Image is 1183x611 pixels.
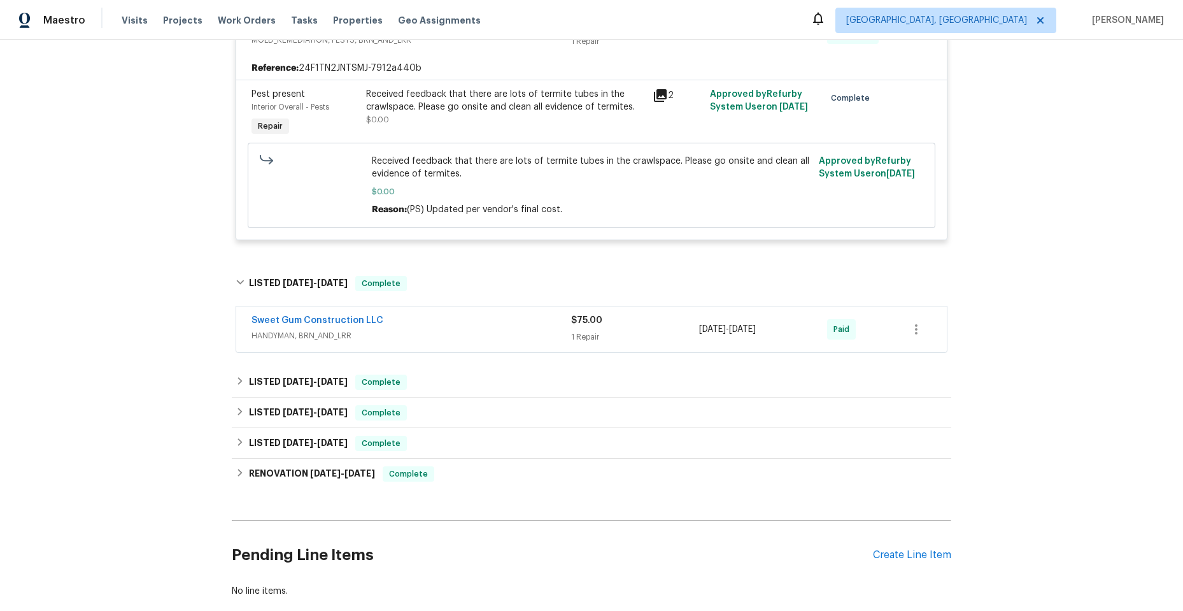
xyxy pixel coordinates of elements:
[232,428,951,459] div: LISTED [DATE]-[DATE]Complete
[407,205,562,214] span: (PS) Updated per vendor's final cost.
[251,329,571,342] span: HANDYMAN, BRN_AND_LRR
[283,408,348,417] span: -
[232,367,951,398] div: LISTED [DATE]-[DATE]Complete
[873,549,951,561] div: Create Line Item
[699,323,756,336] span: -
[283,438,348,447] span: -
[283,278,348,287] span: -
[357,437,406,450] span: Complete
[317,278,348,287] span: [DATE]
[251,316,383,325] a: Sweet Gum Construction LLC
[283,278,313,287] span: [DATE]
[344,469,375,478] span: [DATE]
[699,325,726,334] span: [DATE]
[249,466,375,482] h6: RENOVATION
[317,438,348,447] span: [DATE]
[291,16,318,25] span: Tasks
[251,34,571,47] span: MOLD_REMEDIATION, PESTS, BRN_AND_LRR
[232,526,873,585] h2: Pending Line Items
[372,185,812,198] span: $0.00
[310,469,375,478] span: -
[372,155,812,180] span: Received feedback that there are lots of termite tubes in the crawlspace. Please go onsite and cl...
[283,377,348,386] span: -
[779,103,808,111] span: [DATE]
[1087,14,1164,27] span: [PERSON_NAME]
[253,120,288,133] span: Repair
[218,14,276,27] span: Work Orders
[729,325,756,334] span: [DATE]
[283,377,313,386] span: [DATE]
[710,90,808,111] span: Approved by Refurby System User on
[163,14,202,27] span: Projects
[571,331,699,343] div: 1 Repair
[333,14,383,27] span: Properties
[357,277,406,290] span: Complete
[653,88,702,103] div: 2
[571,35,699,48] div: 1 Repair
[831,92,875,104] span: Complete
[283,438,313,447] span: [DATE]
[357,406,406,419] span: Complete
[317,377,348,386] span: [DATE]
[122,14,148,27] span: Visits
[846,14,1027,27] span: [GEOGRAPHIC_DATA], [GEOGRAPHIC_DATA]
[366,116,389,124] span: $0.00
[571,316,602,325] span: $75.00
[232,398,951,428] div: LISTED [DATE]-[DATE]Complete
[366,88,645,113] div: Received feedback that there are lots of termite tubes in the crawlspace. Please go onsite and cl...
[372,205,407,214] span: Reason:
[251,62,299,75] b: Reference:
[283,408,313,417] span: [DATE]
[249,276,348,291] h6: LISTED
[236,57,947,80] div: 24F1TN2JNTSMJ-7912a440b
[249,405,348,421] h6: LISTED
[886,169,915,178] span: [DATE]
[249,375,348,390] h6: LISTED
[357,376,406,389] span: Complete
[43,14,85,27] span: Maestro
[249,436,348,451] h6: LISTED
[251,90,305,99] span: Pest present
[833,323,854,336] span: Paid
[384,468,433,480] span: Complete
[398,14,481,27] span: Geo Assignments
[317,408,348,417] span: [DATE]
[310,469,341,478] span: [DATE]
[819,157,915,178] span: Approved by Refurby System User on
[232,585,951,598] div: No line items.
[232,459,951,489] div: RENOVATION [DATE]-[DATE]Complete
[251,103,329,111] span: Interior Overall - Pests
[232,263,951,304] div: LISTED [DATE]-[DATE]Complete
